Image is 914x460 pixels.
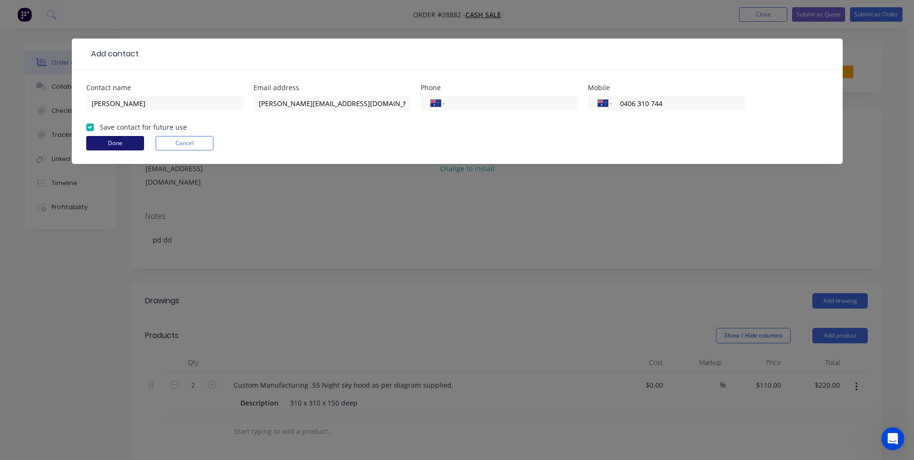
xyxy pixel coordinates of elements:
[156,136,213,150] button: Cancel
[421,84,578,91] div: Phone
[588,84,745,91] div: Mobile
[253,84,411,91] div: Email address
[881,427,904,450] iframe: Intercom live chat
[86,84,244,91] div: Contact name
[100,122,187,132] label: Save contact for future use
[86,136,144,150] button: Done
[86,48,139,60] div: Add contact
